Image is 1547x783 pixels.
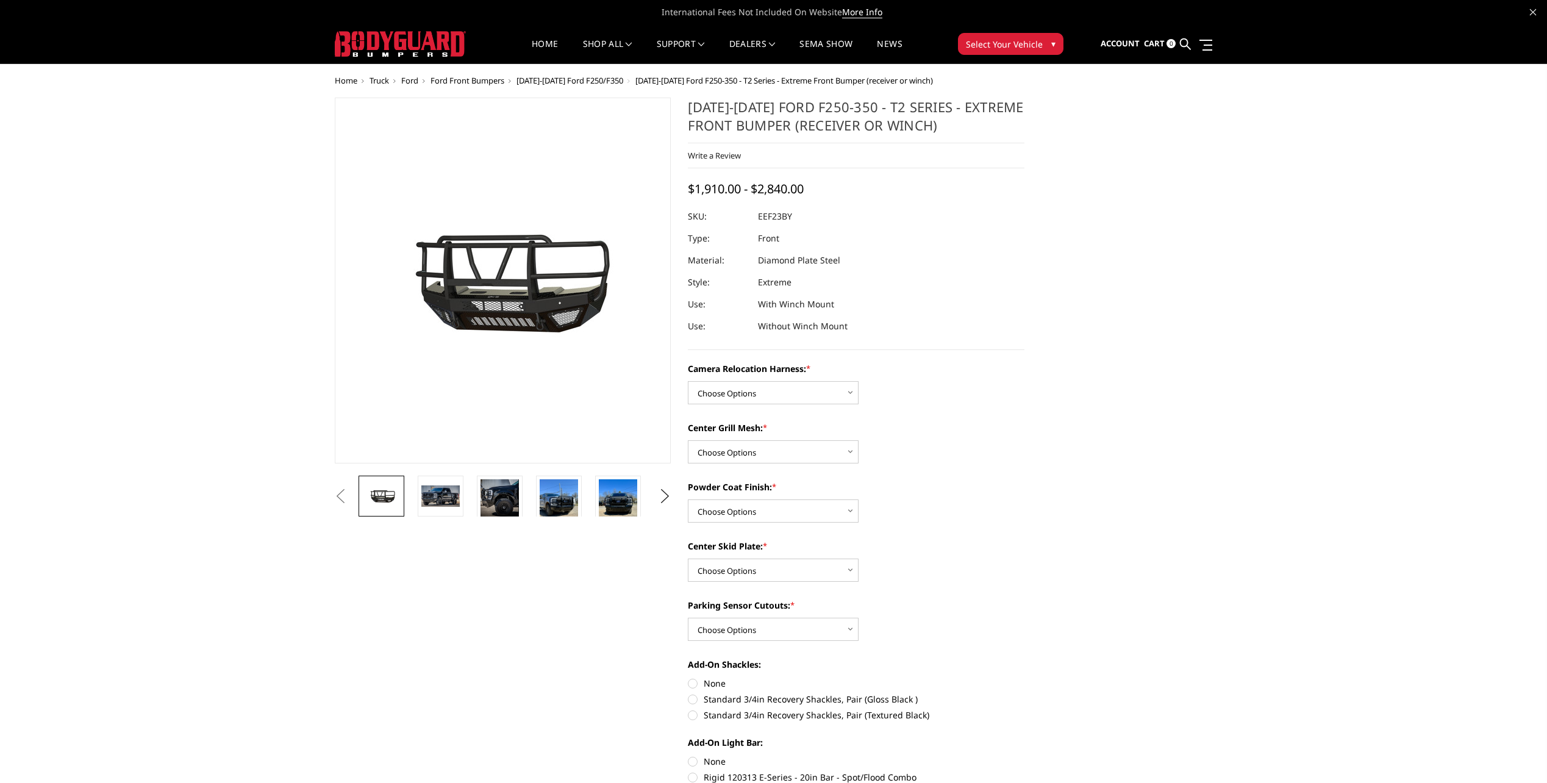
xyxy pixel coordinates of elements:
[758,249,840,271] dd: Diamond Plate Steel
[688,481,1024,493] label: Powder Coat Finish:
[656,487,674,506] button: Next
[688,709,1024,721] label: Standard 3/4in Recovery Shackles, Pair (Textured Black)
[335,75,357,86] a: Home
[1051,37,1056,50] span: ▾
[1144,38,1165,49] span: Cart
[729,40,776,63] a: Dealers
[688,249,749,271] dt: Material:
[583,40,632,63] a: shop all
[657,40,705,63] a: Support
[966,38,1043,51] span: Select Your Vehicle
[401,75,418,86] a: Ford
[758,293,834,315] dd: With Winch Mount
[958,33,1063,55] button: Select Your Vehicle
[688,421,1024,434] label: Center Grill Mesh:
[688,677,1024,690] label: None
[688,540,1024,552] label: Center Skid Plate:
[758,271,791,293] dd: Extreme
[335,98,671,463] a: 2023-2025 Ford F250-350 - T2 Series - Extreme Front Bumper (receiver or winch)
[688,150,741,161] a: Write a Review
[481,479,519,518] img: 2023-2025 Ford F250-350 - T2 Series - Extreme Front Bumper (receiver or winch)
[688,206,749,227] dt: SKU:
[688,315,749,337] dt: Use:
[688,599,1024,612] label: Parking Sensor Cutouts:
[688,227,749,249] dt: Type:
[635,75,933,86] span: [DATE]-[DATE] Ford F250-350 - T2 Series - Extreme Front Bumper (receiver or winch)
[1101,38,1140,49] span: Account
[758,206,792,227] dd: EEF23BY
[688,736,1024,749] label: Add-On Light Bar:
[540,479,578,531] img: 2023-2025 Ford F250-350 - T2 Series - Extreme Front Bumper (receiver or winch)
[335,31,466,57] img: BODYGUARD BUMPERS
[688,362,1024,375] label: Camera Relocation Harness:
[688,293,749,315] dt: Use:
[688,693,1024,706] label: Standard 3/4in Recovery Shackles, Pair (Gloss Black )
[758,227,779,249] dd: Front
[758,315,848,337] dd: Without Winch Mount
[431,75,504,86] a: Ford Front Bumpers
[688,658,1024,671] label: Add-On Shackles:
[688,98,1024,143] h1: [DATE]-[DATE] Ford F250-350 - T2 Series - Extreme Front Bumper (receiver or winch)
[332,487,350,506] button: Previous
[532,40,558,63] a: Home
[1101,27,1140,60] a: Account
[1167,39,1176,48] span: 0
[688,755,1024,768] label: None
[688,271,749,293] dt: Style:
[842,6,882,18] a: More Info
[1144,27,1176,60] a: Cart 0
[688,181,804,197] span: $1,910.00 - $2,840.00
[516,75,623,86] a: [DATE]-[DATE] Ford F250/F350
[362,485,401,507] img: 2023-2025 Ford F250-350 - T2 Series - Extreme Front Bumper (receiver or winch)
[599,479,637,531] img: 2023-2025 Ford F250-350 - T2 Series - Extreme Front Bumper (receiver or winch)
[877,40,902,63] a: News
[799,40,852,63] a: SEMA Show
[421,485,460,506] img: 2023-2025 Ford F250-350 - T2 Series - Extreme Front Bumper (receiver or winch)
[370,75,389,86] a: Truck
